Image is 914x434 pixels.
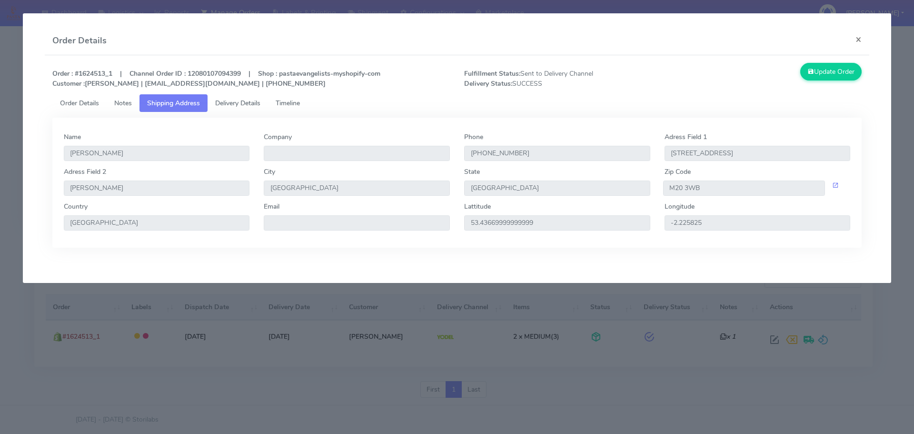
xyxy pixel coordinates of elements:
label: Phone [464,132,483,142]
label: Lattitude [464,202,491,212]
span: Notes [114,99,132,108]
span: Delivery Details [215,99,260,108]
label: Country [64,202,88,212]
label: City [264,167,275,177]
label: Email [264,202,279,212]
button: Update Order [800,63,862,81]
label: Zip Code [665,167,691,177]
strong: Customer : [52,79,85,88]
label: Company [264,132,292,142]
button: Close [848,27,869,52]
span: Sent to Delivery Channel SUCCESS [457,69,663,89]
span: Shipping Address [147,99,200,108]
strong: Fulfillment Status: [464,69,520,78]
label: State [464,167,480,177]
label: Adress Field 1 [665,132,707,142]
strong: Delivery Status: [464,79,512,88]
strong: Order : #1624513_1 | Channel Order ID : 12080107094399 | Shop : pastaevangelists-myshopify-com [P... [52,69,380,88]
span: Order Details [60,99,99,108]
span: Timeline [276,99,300,108]
ul: Tabs [52,94,862,112]
label: Adress Field 2 [64,167,106,177]
label: Name [64,132,81,142]
label: Longitude [665,202,695,212]
h4: Order Details [52,34,107,47]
